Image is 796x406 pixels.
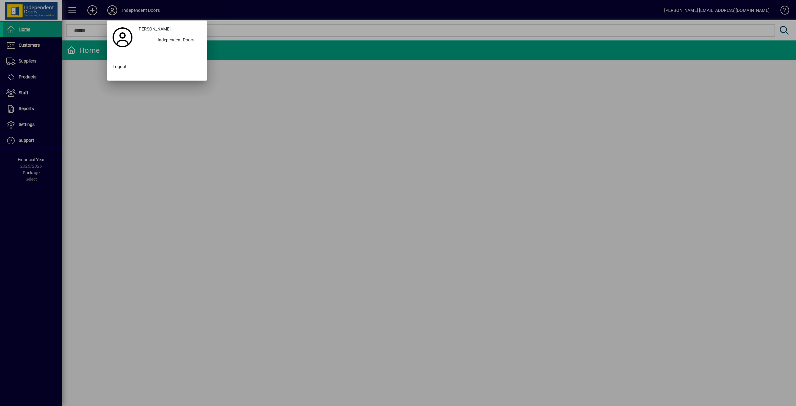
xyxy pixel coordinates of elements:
span: [PERSON_NAME] [137,26,171,32]
button: Logout [110,61,204,72]
a: [PERSON_NAME] [135,24,204,35]
div: Independent Doors [153,35,204,46]
button: Independent Doors [135,35,204,46]
span: Logout [113,63,127,70]
a: Profile [110,32,135,43]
